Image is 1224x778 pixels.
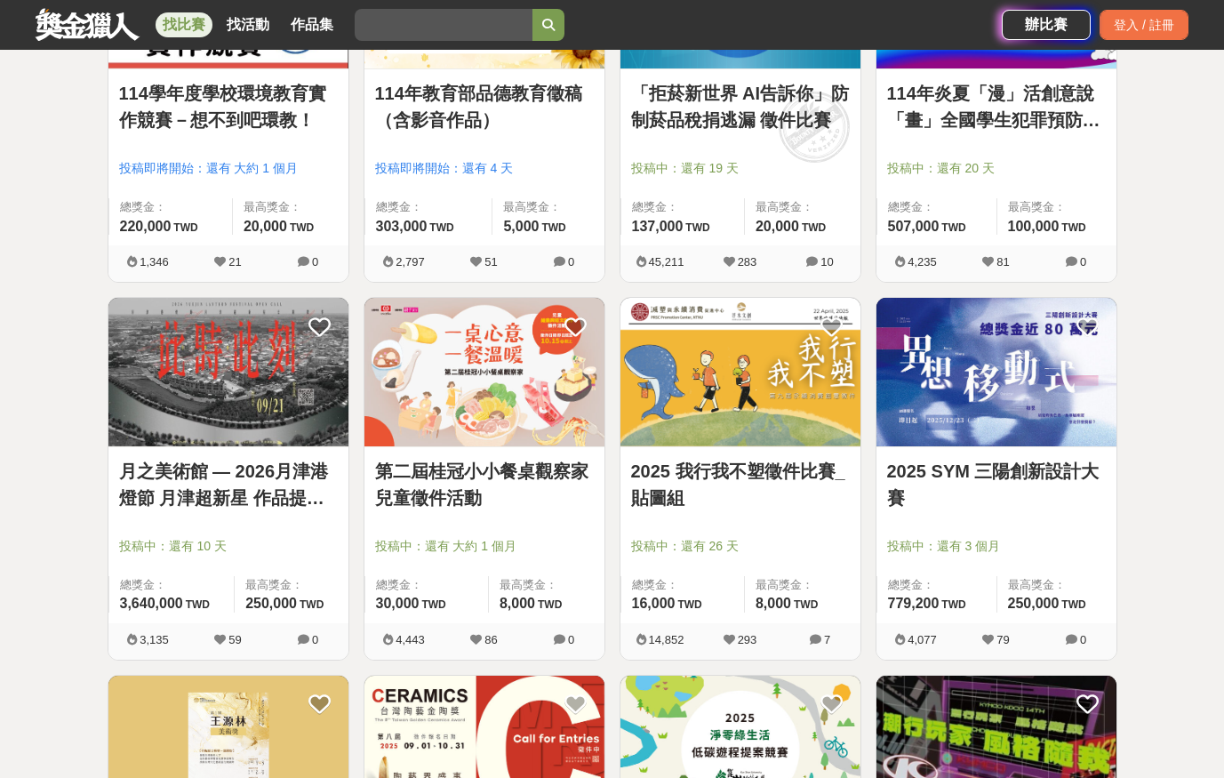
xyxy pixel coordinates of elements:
span: 220,000 [120,219,172,234]
span: 86 [484,633,497,646]
span: 507,000 [888,219,940,234]
span: 16,000 [632,596,676,611]
span: 30,000 [376,596,420,611]
a: 114年教育部品德教育徵稿（含影音作品） [375,80,594,133]
span: 總獎金： [888,198,986,216]
a: Cover Image [620,298,860,447]
span: 最高獎金： [500,576,594,594]
span: 14,852 [649,633,684,646]
a: 月之美術館 — 2026月津港燈節 月津超新星 作品提案徵選計畫 〈OPEN CALL〉 [119,458,338,511]
a: 找比賽 [156,12,212,37]
span: 5,000 [503,219,539,234]
span: TWD [300,598,324,611]
span: 總獎金： [376,198,482,216]
span: TWD [794,598,818,611]
span: 投稿中：還有 10 天 [119,537,338,556]
span: 8,000 [500,596,535,611]
span: 45,211 [649,255,684,269]
span: 最高獎金： [756,198,850,216]
span: 3,135 [140,633,169,646]
img: Cover Image [364,298,604,446]
span: TWD [677,598,701,611]
span: 779,200 [888,596,940,611]
span: 總獎金： [632,576,733,594]
span: TWD [941,598,965,611]
span: 0 [568,255,574,269]
img: Cover Image [620,298,860,446]
span: TWD [802,221,826,234]
a: Cover Image [876,298,1116,447]
span: TWD [173,221,197,234]
div: 登入 / 註冊 [1100,10,1188,40]
a: 作品集 [284,12,340,37]
span: 投稿即將開始：還有 4 天 [375,159,594,178]
span: 100,000 [1008,219,1060,234]
span: 投稿即將開始：還有 大約 1 個月 [119,159,338,178]
span: TWD [421,598,445,611]
span: 7 [824,633,830,646]
span: 59 [228,633,241,646]
span: 0 [312,255,318,269]
span: TWD [1061,598,1085,611]
span: 最高獎金： [244,198,338,216]
span: 最高獎金： [756,576,850,594]
span: 總獎金： [888,576,986,594]
span: 投稿中：還有 19 天 [631,159,850,178]
span: 303,000 [376,219,428,234]
span: TWD [290,221,314,234]
span: 4,235 [908,255,937,269]
span: 最高獎金： [1008,198,1106,216]
span: 79 [996,633,1009,646]
span: TWD [429,221,453,234]
span: 3,640,000 [120,596,183,611]
span: 250,000 [1008,596,1060,611]
a: 114年炎夏「漫」活創意說「畫」全國學生犯罪預防漫畫與創意短片徵件 [887,80,1106,133]
span: 21 [228,255,241,269]
span: TWD [1061,221,1085,234]
span: TWD [541,221,565,234]
a: 2025 我行我不塑徵件比賽_貼圖組 [631,458,850,511]
a: 114學年度學校環境教育實作競賽－想不到吧環教！ [119,80,338,133]
span: 投稿中：還有 3 個月 [887,537,1106,556]
span: 2,797 [396,255,425,269]
span: 總獎金： [376,576,477,594]
a: Cover Image [108,298,348,447]
span: 最高獎金： [245,576,337,594]
img: Cover Image [876,298,1116,446]
span: 8,000 [756,596,791,611]
span: 20,000 [756,219,799,234]
span: 4,077 [908,633,937,646]
span: 最高獎金： [1008,576,1106,594]
span: 10 [820,255,833,269]
span: 81 [996,255,1009,269]
span: 1,346 [140,255,169,269]
span: 總獎金： [120,576,224,594]
span: 137,000 [632,219,684,234]
span: 0 [568,633,574,646]
img: Cover Image [108,298,348,446]
span: 最高獎金： [503,198,593,216]
a: 辦比賽 [1002,10,1091,40]
span: 20,000 [244,219,287,234]
span: TWD [538,598,562,611]
a: 「拒菸新世界 AI告訴你」防制菸品稅捐逃漏 徵件比賽 [631,80,850,133]
span: 4,443 [396,633,425,646]
span: TWD [941,221,965,234]
span: 293 [738,633,757,646]
a: 找活動 [220,12,276,37]
span: 0 [312,633,318,646]
span: 總獎金： [120,198,221,216]
span: TWD [685,221,709,234]
a: 2025 SYM 三陽創新設計大賽 [887,458,1106,511]
span: 投稿中：還有 26 天 [631,537,850,556]
span: 投稿中：還有 20 天 [887,159,1106,178]
a: Cover Image [364,298,604,447]
a: 第二屆桂冠小小餐桌觀察家兒童徵件活動 [375,458,594,511]
span: 總獎金： [632,198,733,216]
span: TWD [186,598,210,611]
span: 283 [738,255,757,269]
span: 51 [484,255,497,269]
span: 0 [1080,255,1086,269]
span: 250,000 [245,596,297,611]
